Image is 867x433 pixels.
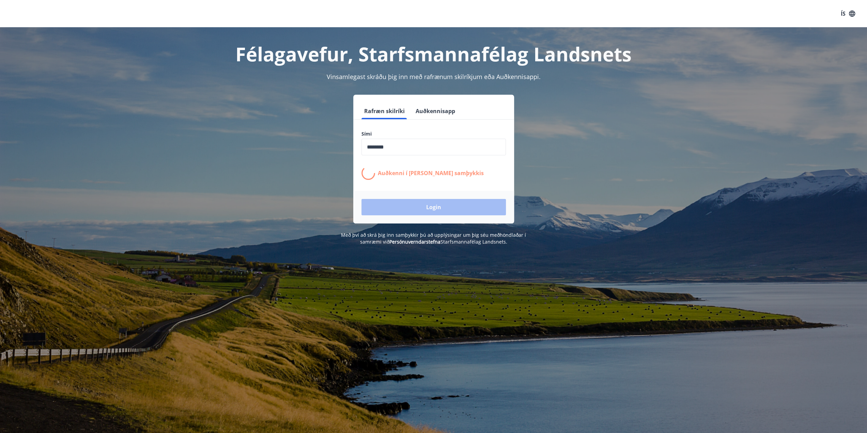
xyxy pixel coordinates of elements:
[361,103,407,119] button: Rafræn skilríki
[197,41,671,67] h1: Félagavefur, Starfsmannafélag Landsnets
[361,130,506,137] label: Sími
[389,238,440,245] a: Persónuverndarstefna
[413,103,458,119] button: Auðkennisapp
[378,169,484,177] p: Auðkenni í [PERSON_NAME] samþykkis
[837,7,859,20] button: ÍS
[327,73,541,81] span: Vinsamlegast skráðu þig inn með rafrænum skilríkjum eða Auðkennisappi.
[341,232,526,245] span: Með því að skrá þig inn samþykkir þú að upplýsingar um þig séu meðhöndlaðar í samræmi við Starfsm...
